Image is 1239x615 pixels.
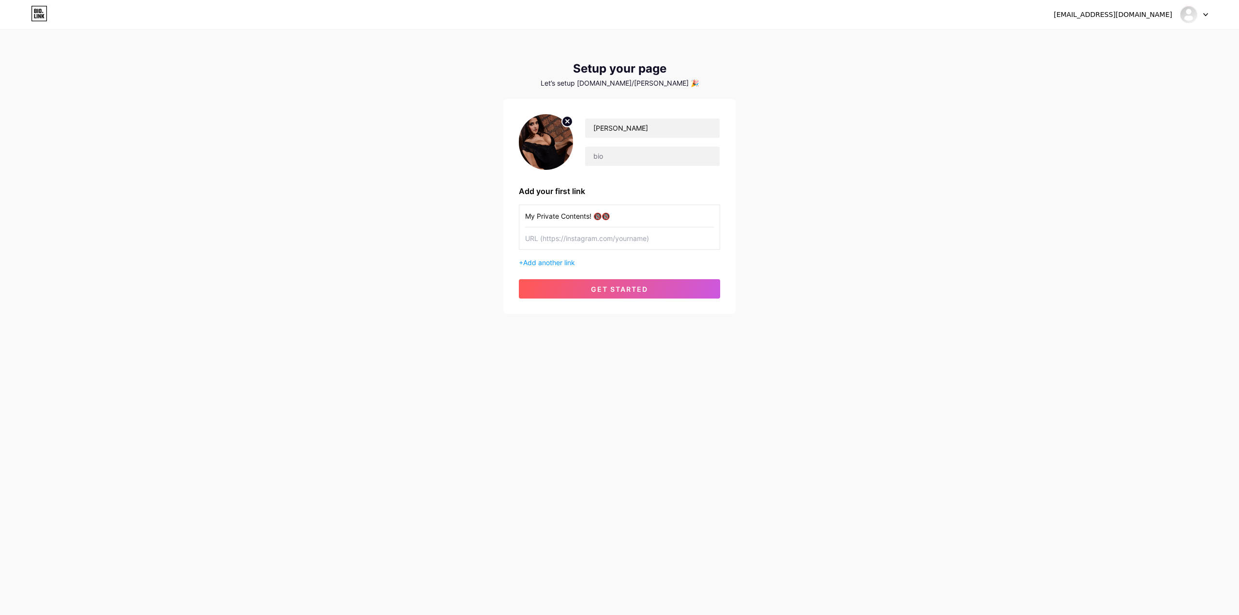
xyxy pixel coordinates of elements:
div: Setup your page [503,62,736,75]
span: Add another link [523,258,575,267]
div: Add your first link [519,185,720,197]
div: [EMAIL_ADDRESS][DOMAIN_NAME] [1054,10,1172,20]
img: jaanvi [1179,5,1198,24]
img: profile pic [519,114,573,170]
input: bio [585,147,720,166]
input: Your name [585,119,720,138]
div: Let’s setup [DOMAIN_NAME]/[PERSON_NAME] 🎉 [503,79,736,87]
span: get started [591,285,648,293]
div: + [519,257,720,268]
button: get started [519,279,720,299]
input: Link name (My Instagram) [525,205,714,227]
input: URL (https://instagram.com/yourname) [525,227,714,249]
